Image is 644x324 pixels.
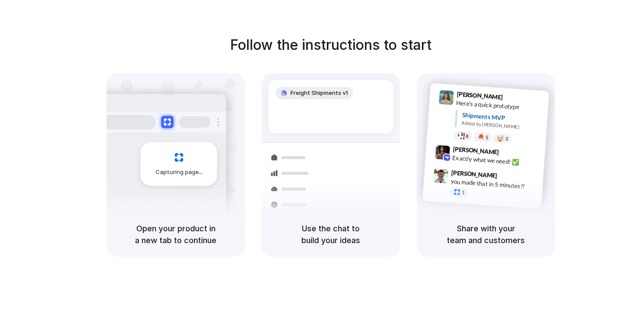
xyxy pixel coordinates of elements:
[451,168,498,181] span: [PERSON_NAME]
[485,135,488,140] span: 5
[456,98,544,113] div: Here's a quick prototype
[453,144,499,157] span: [PERSON_NAME]
[462,111,543,125] div: Shipments MVP
[502,149,520,159] span: 9:42 AM
[500,172,518,183] span: 9:47 AM
[450,177,538,192] div: you made that in 5 minutes?!
[505,136,508,141] span: 3
[117,223,234,246] h5: Open your product in a new tab to continue
[466,134,469,139] span: 8
[427,223,545,246] h5: Share with your team and customers
[456,89,503,102] span: [PERSON_NAME]
[506,94,524,104] span: 9:41 AM
[462,190,465,195] span: 1
[452,153,540,168] div: Exactly what we need! ✅
[461,119,542,132] div: Added by [PERSON_NAME]
[272,223,389,246] h5: Use the chat to build your ideas
[497,136,504,142] div: 🤯
[290,89,348,98] span: Freight Shipments v1
[230,35,432,56] h1: Follow the instructions to start
[156,168,204,177] span: Capturing page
